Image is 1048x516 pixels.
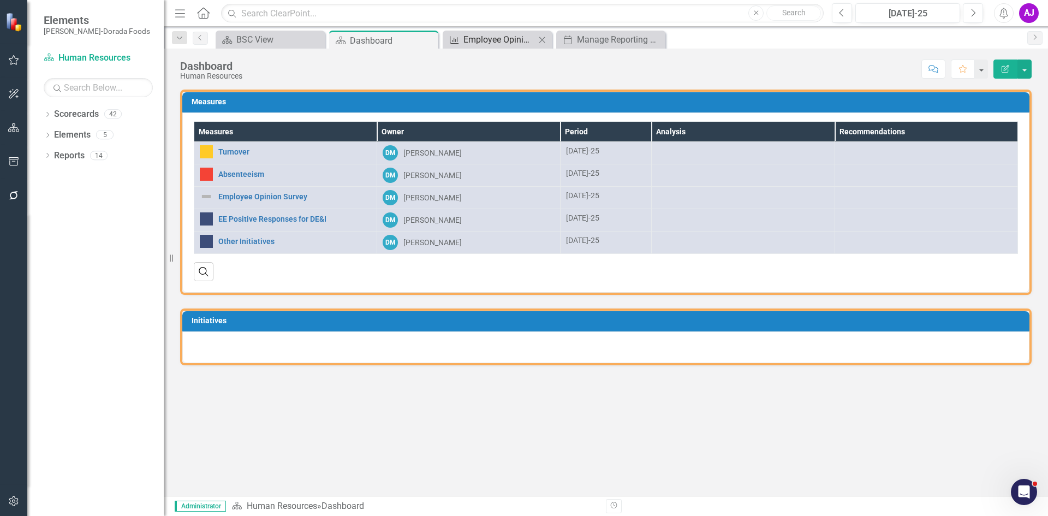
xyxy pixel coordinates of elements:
div: [DATE]-25 [566,235,646,246]
td: Double-Click to Edit [377,142,560,164]
button: AJ [1019,3,1039,23]
a: BSC View [218,33,322,46]
a: Manage Reporting Periods [559,33,663,46]
div: DM [383,212,398,228]
td: Double-Click to Edit [377,187,560,209]
a: Scorecards [54,108,99,121]
div: DM [383,145,398,161]
div: Dashboard [180,60,242,72]
td: Double-Click to Edit Right Click for Context Menu [194,232,377,254]
input: Search ClearPoint... [221,4,824,23]
div: [PERSON_NAME] [403,170,462,181]
td: Double-Click to Edit [652,209,835,232]
a: Elements [54,129,91,141]
span: Elements [44,14,150,27]
td: Double-Click to Edit [377,209,560,232]
div: [PERSON_NAME] [403,147,462,158]
div: [DATE]-25 [566,145,646,156]
img: No Information [200,212,213,226]
td: Double-Click to Edit Right Click for Context Menu [194,142,377,164]
a: Employee Opinion Survey [445,33,535,46]
div: BSC View [236,33,322,46]
div: 14 [90,151,108,160]
div: Manage Reporting Periods [577,33,663,46]
td: Double-Click to Edit [652,187,835,209]
a: Other Initiatives [218,238,371,246]
div: Human Resources [180,72,242,80]
td: Double-Click to Edit [835,187,1017,209]
a: Reports [54,150,85,162]
td: Double-Click to Edit [377,232,560,254]
td: Double-Click to Edit [835,232,1017,254]
div: Dashboard [321,501,364,511]
iframe: Intercom live chat [1011,479,1037,505]
div: [DATE]-25 [566,168,646,179]
td: Double-Click to Edit [835,209,1017,232]
div: DM [383,235,398,250]
div: DM [383,168,398,183]
a: Human Resources [247,501,317,511]
input: Search Below... [44,78,153,97]
img: Below Plan [200,168,213,181]
div: 42 [104,110,122,119]
td: Double-Click to Edit [835,142,1017,164]
small: [PERSON_NAME]-Dorada Foods [44,27,150,35]
img: Caution [200,145,213,158]
div: Dashboard [350,34,436,48]
td: Double-Click to Edit [377,164,560,187]
div: [DATE]-25 [566,190,646,201]
span: Search [782,8,806,17]
div: Employee Opinion Survey [463,33,535,46]
img: ClearPoint Strategy [5,12,25,31]
button: Search [766,5,821,21]
h3: Initiatives [192,317,1024,325]
img: No Information [200,235,213,248]
a: Human Resources [44,52,153,64]
div: 5 [96,131,114,140]
div: [PERSON_NAME] [403,237,462,248]
td: Double-Click to Edit [652,164,835,187]
div: » [231,500,598,513]
span: Administrator [175,501,226,512]
div: [DATE]-25 [859,7,956,20]
td: Double-Click to Edit Right Click for Context Menu [194,209,377,232]
td: Double-Click to Edit [835,164,1017,187]
td: Double-Click to Edit [652,142,835,164]
div: [PERSON_NAME] [403,192,462,203]
div: [DATE]-25 [566,212,646,223]
td: Double-Click to Edit [652,232,835,254]
td: Double-Click to Edit Right Click for Context Menu [194,187,377,209]
img: Not Defined [200,190,213,203]
a: Absenteeism [218,170,371,179]
div: [PERSON_NAME] [403,215,462,226]
a: Turnover [218,148,371,156]
div: DM [383,190,398,205]
a: EE Positive Responses for DE&I [218,215,371,223]
a: Employee Opinion Survey [218,193,371,201]
td: Double-Click to Edit Right Click for Context Menu [194,164,377,187]
button: [DATE]-25 [855,3,960,23]
h3: Measures [192,98,1024,106]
